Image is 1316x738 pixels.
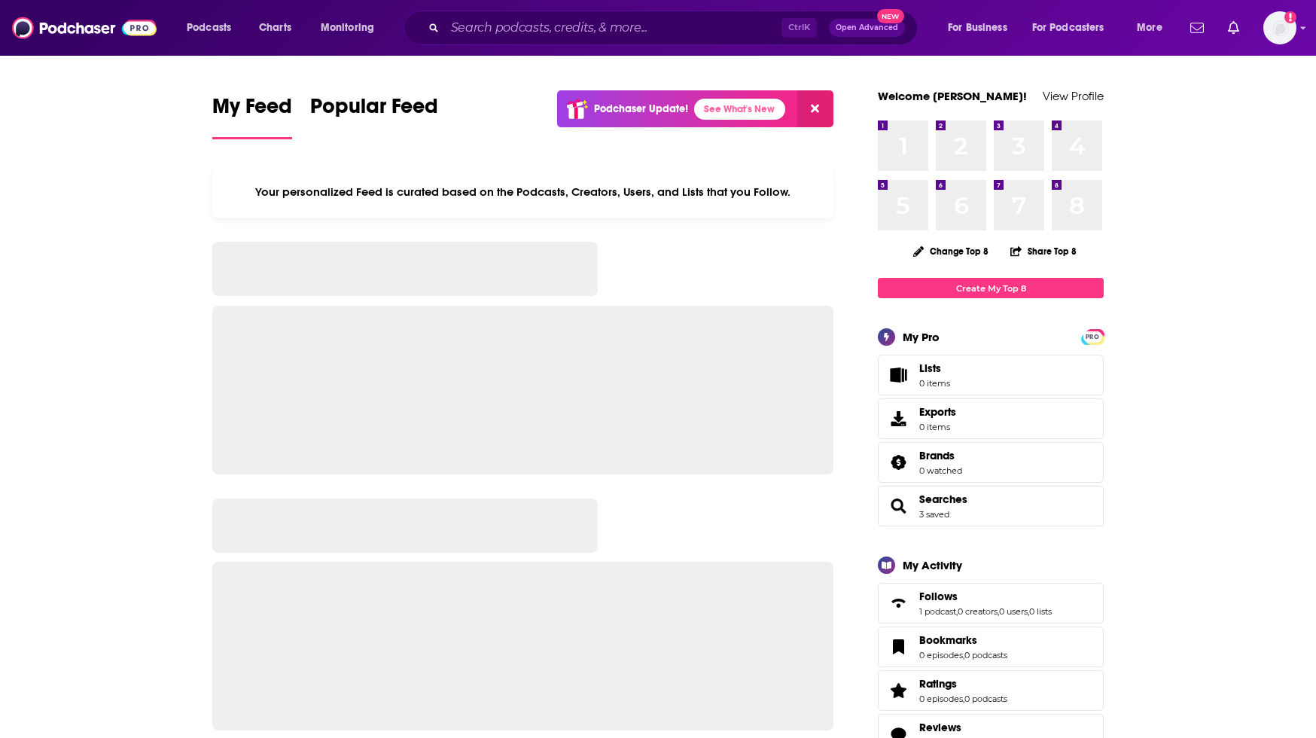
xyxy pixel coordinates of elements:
a: Bookmarks [883,636,913,657]
span: Logged in as meaghankoppel [1263,11,1296,44]
span: Monitoring [321,17,374,38]
span: Ratings [919,677,957,691]
img: Podchaser - Follow, Share and Rate Podcasts [12,14,157,42]
span: Follows [919,590,958,603]
a: Show notifications dropdown [1184,15,1210,41]
a: Show notifications dropdown [1222,15,1245,41]
span: 0 items [919,378,950,389]
span: For Business [948,17,1007,38]
span: Popular Feed [310,93,438,128]
span: Lists [919,361,941,375]
img: User Profile [1263,11,1296,44]
button: open menu [1022,16,1126,40]
a: Searches [919,493,967,506]
span: Lists [919,361,950,375]
span: Follows [878,583,1104,624]
a: Bookmarks [919,633,1007,647]
span: Searches [878,486,1104,526]
span: , [998,606,999,617]
span: Exports [919,405,956,419]
a: Popular Feed [310,93,438,139]
a: Brands [919,449,962,462]
a: 0 users [999,606,1028,617]
a: Reviews [919,721,1007,734]
a: Exports [878,398,1104,439]
a: 0 creators [958,606,998,617]
a: Ratings [919,677,1007,691]
span: Podcasts [187,17,231,38]
button: open menu [1126,16,1181,40]
span: Bookmarks [919,633,977,647]
a: PRO [1083,331,1101,342]
span: Reviews [919,721,961,734]
span: Charts [259,17,291,38]
a: View Profile [1043,89,1104,103]
button: Show profile menu [1263,11,1296,44]
a: Ratings [883,680,913,701]
span: Brands [919,449,955,462]
a: 0 episodes [919,694,963,704]
a: See What's New [694,99,785,120]
a: 0 podcasts [964,694,1007,704]
svg: Add a profile image [1284,11,1296,23]
span: Ratings [878,670,1104,711]
a: Follows [883,593,913,614]
span: , [1028,606,1029,617]
a: Create My Top 8 [878,278,1104,298]
a: 1 podcast [919,606,956,617]
span: Lists [883,364,913,386]
span: PRO [1083,331,1101,343]
span: For Podcasters [1032,17,1104,38]
span: , [956,606,958,617]
span: Bookmarks [878,627,1104,667]
button: open menu [937,16,1026,40]
span: , [963,694,964,704]
div: My Pro [903,330,940,344]
span: 0 items [919,422,956,432]
button: Open AdvancedNew [829,19,905,37]
a: Brands [883,452,913,473]
p: Podchaser Update! [594,102,688,115]
a: Welcome [PERSON_NAME]! [878,89,1027,103]
span: Ctrl K [781,18,817,38]
a: 0 podcasts [964,650,1007,660]
a: 0 lists [1029,606,1052,617]
button: Share Top 8 [1010,236,1077,266]
div: Your personalized Feed is curated based on the Podcasts, Creators, Users, and Lists that you Follow. [212,166,833,218]
span: Brands [878,442,1104,483]
span: Open Advanced [836,24,898,32]
div: My Activity [903,558,962,572]
button: open menu [310,16,394,40]
a: 0 episodes [919,650,963,660]
span: More [1137,17,1162,38]
div: Search podcasts, credits, & more... [418,11,932,45]
span: Exports [883,408,913,429]
a: Follows [919,590,1052,603]
a: Lists [878,355,1104,395]
a: My Feed [212,93,292,139]
span: New [877,9,904,23]
a: 3 saved [919,509,949,520]
span: My Feed [212,93,292,128]
input: Search podcasts, credits, & more... [445,16,781,40]
span: , [963,650,964,660]
a: Charts [249,16,300,40]
a: 0 watched [919,465,962,476]
a: Searches [883,496,913,517]
button: Change Top 8 [904,242,998,261]
button: open menu [176,16,251,40]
